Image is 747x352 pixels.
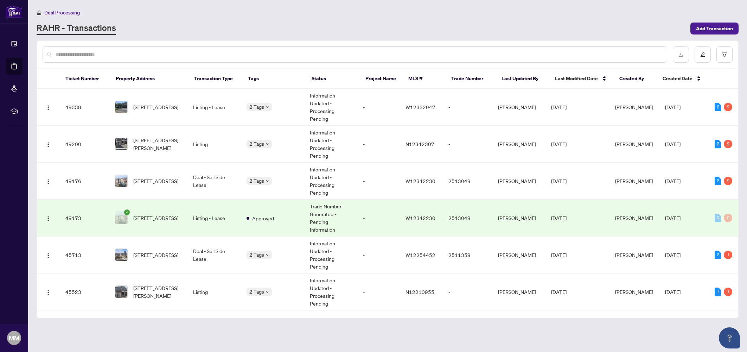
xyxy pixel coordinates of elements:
[249,251,264,259] span: 2 Tags
[719,327,740,348] button: Open asap
[115,175,127,187] img: thumbnail-img
[249,288,264,296] span: 2 Tags
[45,105,51,111] img: Logo
[357,310,400,347] td: -
[115,212,127,224] img: thumbnail-img
[549,69,614,89] th: Last Modified Date
[615,104,653,110] span: [PERSON_NAME]
[266,290,269,294] span: down
[492,126,546,163] td: [PERSON_NAME]
[133,136,182,152] span: [STREET_ADDRESS][PERSON_NAME]
[60,126,109,163] td: 49200
[266,179,269,183] span: down
[614,69,657,89] th: Created By
[6,5,23,18] img: logo
[110,69,189,89] th: Property Address
[187,89,241,126] td: Listing - Lease
[266,253,269,257] span: down
[45,142,51,147] img: Logo
[44,10,80,16] span: Deal Processing
[45,290,51,295] img: Logo
[665,215,681,221] span: [DATE]
[695,46,711,63] button: edit
[724,140,732,148] div: 2
[304,274,358,310] td: Information Updated - Processing Pending
[242,69,306,89] th: Tags
[551,252,567,258] span: [DATE]
[492,310,546,347] td: [PERSON_NAME]
[715,251,721,259] div: 2
[665,104,681,110] span: [DATE]
[665,252,681,258] span: [DATE]
[555,75,598,82] span: Last Modified Date
[304,126,358,163] td: Information Updated - Processing Pending
[304,310,358,347] td: Information Updated - Processing Pending
[690,23,739,34] button: Add Transaction
[187,310,241,347] td: Listing - Lease
[551,289,567,295] span: [DATE]
[189,69,242,89] th: Transaction Type
[443,310,492,347] td: 2511359
[187,274,241,310] td: Listing
[133,251,178,259] span: [STREET_ADDRESS]
[249,103,264,111] span: 2 Tags
[615,178,653,184] span: [PERSON_NAME]
[724,288,732,296] div: 1
[443,89,492,126] td: -
[133,214,178,222] span: [STREET_ADDRESS]
[187,237,241,274] td: Deal - Sell Side Lease
[45,253,51,258] img: Logo
[60,89,109,126] td: 49338
[673,46,689,63] button: download
[446,69,496,89] th: Trade Number
[357,274,400,310] td: -
[724,103,732,111] div: 2
[357,200,400,237] td: -
[187,200,241,237] td: Listing - Lease
[115,101,127,113] img: thumbnail-img
[406,178,435,184] span: W12342230
[357,163,400,200] td: -
[60,310,109,347] td: 45083
[406,215,435,221] span: W12342230
[187,163,241,200] td: Deal - Sell Side Lease
[306,69,360,89] th: Status
[252,214,274,222] span: Approved
[266,105,269,109] span: down
[133,177,178,185] span: [STREET_ADDRESS]
[60,274,109,310] td: 45523
[492,163,546,200] td: [PERSON_NAME]
[406,141,434,147] span: N12342307
[357,126,400,163] td: -
[700,52,705,57] span: edit
[657,69,707,89] th: Created Date
[60,200,109,237] td: 49173
[715,177,721,185] div: 2
[406,289,434,295] span: N12210955
[678,52,683,57] span: download
[115,249,127,261] img: thumbnail-img
[724,251,732,259] div: 1
[43,249,54,260] button: Logo
[43,175,54,187] button: Logo
[403,69,446,89] th: MLS #
[551,215,567,221] span: [DATE]
[304,237,358,274] td: Information Updated - Processing Pending
[115,138,127,150] img: thumbnail-img
[45,179,51,184] img: Logo
[715,103,721,111] div: 2
[60,237,109,274] td: 45713
[615,141,653,147] span: [PERSON_NAME]
[9,333,19,343] span: MM
[551,141,567,147] span: [DATE]
[615,215,653,221] span: [PERSON_NAME]
[663,75,692,82] span: Created Date
[665,289,681,295] span: [DATE]
[551,104,567,110] span: [DATE]
[43,138,54,150] button: Logo
[496,69,550,89] th: Last Updated By
[715,214,721,222] div: 0
[492,237,546,274] td: [PERSON_NAME]
[304,89,358,126] td: Information Updated - Processing Pending
[304,163,358,200] td: Information Updated - Processing Pending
